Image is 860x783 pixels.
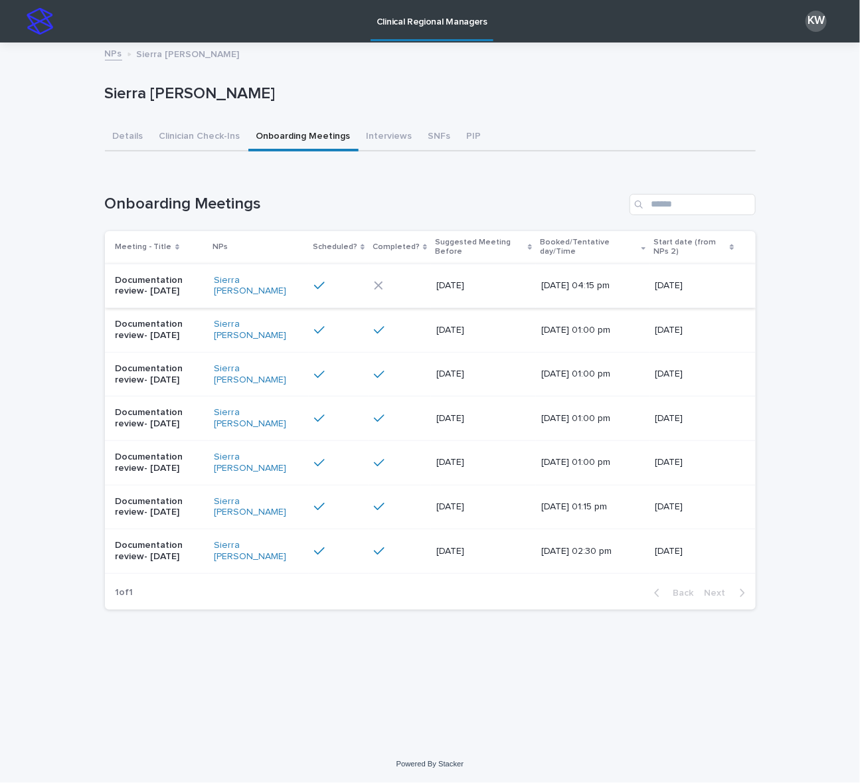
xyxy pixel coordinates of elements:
p: Sierra [PERSON_NAME] [137,46,240,60]
p: Documentation review- [DATE] [116,407,204,430]
p: [DATE] [655,280,734,292]
p: [DATE] [655,457,734,468]
tr: Documentation review- [DATE]Sierra [PERSON_NAME] [DATE][DATE] 01:00 pm[DATE] [105,440,756,485]
p: Documentation review- [DATE] [116,452,204,474]
p: Documentation review- [DATE] [116,496,204,519]
p: Booked/Tentative day/Time [540,235,638,260]
tr: Documentation review- [DATE]Sierra [PERSON_NAME] [DATE][DATE] 01:15 pm[DATE] [105,485,756,529]
a: Sierra [PERSON_NAME] [214,319,303,341]
p: Scheduled? [313,240,357,254]
p: Documentation review- [DATE] [116,319,204,341]
button: Next [699,587,756,599]
a: Sierra [PERSON_NAME] [214,275,303,298]
tr: Documentation review- [DATE]Sierra [PERSON_NAME] [DATE][DATE] 01:00 pm[DATE] [105,308,756,353]
tr: Documentation review- [DATE]Sierra [PERSON_NAME] [DATE][DATE] 01:00 pm[DATE] [105,352,756,396]
p: [DATE] [436,280,531,292]
button: Details [105,124,151,151]
a: Sierra [PERSON_NAME] [214,540,303,563]
p: Documentation review- [DATE] [116,363,204,386]
p: Sierra [PERSON_NAME] [105,84,750,104]
p: Meeting - Title [116,240,172,254]
button: PIP [459,124,489,151]
a: Sierra [PERSON_NAME] [214,496,303,519]
p: [DATE] [436,413,531,424]
p: [DATE] [436,325,531,336]
p: [DATE] [655,325,734,336]
img: stacker-logo-s-only.png [27,8,53,35]
a: Sierra [PERSON_NAME] [214,452,303,474]
p: [DATE] [655,546,734,557]
p: [DATE] [436,501,531,513]
button: SNFs [420,124,459,151]
p: [DATE] [655,501,734,513]
p: [DATE] [436,457,531,468]
div: KW [806,11,827,32]
button: Clinician Check-Ins [151,124,248,151]
span: Back [665,588,694,598]
a: Powered By Stacker [396,760,464,768]
tr: Documentation review- [DATE]Sierra [PERSON_NAME] [DATE][DATE] 01:00 pm[DATE] [105,396,756,441]
p: 1 of 1 [105,576,144,609]
p: [DATE] [655,369,734,380]
p: [DATE] 01:00 pm [541,325,636,336]
p: [DATE] 04:15 pm [541,280,636,292]
p: NPs [213,240,228,254]
a: Sierra [PERSON_NAME] [214,407,303,430]
button: Onboarding Meetings [248,124,359,151]
tr: Documentation review- [DATE]Sierra [PERSON_NAME] [DATE][DATE] 02:30 pm[DATE] [105,529,756,574]
p: Start date (from NPs 2) [653,235,727,260]
span: Next [705,588,734,598]
tr: Documentation review- [DATE]Sierra [PERSON_NAME] [DATE][DATE] 04:15 pm[DATE] [105,264,756,308]
input: Search [630,194,756,215]
p: Suggested Meeting Before [435,235,525,260]
p: Completed? [373,240,420,254]
a: NPs [105,45,122,60]
p: [DATE] 01:15 pm [541,501,636,513]
h1: Onboarding Meetings [105,195,624,214]
p: [DATE] 01:00 pm [541,457,636,468]
p: Documentation review- [DATE] [116,540,204,563]
a: Sierra [PERSON_NAME] [214,363,303,386]
button: Back [644,587,699,599]
p: Documentation review- [DATE] [116,275,204,298]
p: [DATE] 01:00 pm [541,413,636,424]
button: Interviews [359,124,420,151]
p: [DATE] [436,546,531,557]
p: [DATE] [436,369,531,380]
p: [DATE] 01:00 pm [541,369,636,380]
p: [DATE] [655,413,734,424]
p: [DATE] 02:30 pm [541,546,636,557]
